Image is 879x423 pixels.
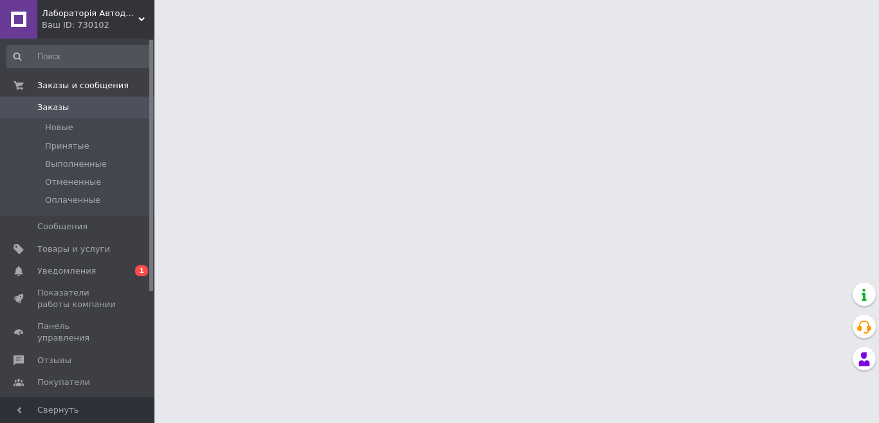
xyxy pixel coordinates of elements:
[37,377,90,388] span: Покупатели
[37,321,119,344] span: Панель управления
[37,80,129,91] span: Заказы и сообщения
[37,355,71,366] span: Отзывы
[37,243,110,255] span: Товары и услуги
[135,265,148,276] span: 1
[37,265,96,277] span: Уведомления
[37,221,88,232] span: Сообщения
[42,8,138,19] span: Лабораторія Автодекору
[6,45,152,68] input: Поиск
[45,194,100,206] span: Оплаченные
[45,140,89,152] span: Принятые
[45,176,101,188] span: Отмененные
[45,122,73,133] span: Новые
[45,158,107,170] span: Выполненные
[42,19,154,31] div: Ваш ID: 730102
[37,287,119,310] span: Показатели работы компании
[37,102,69,113] span: Заказы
